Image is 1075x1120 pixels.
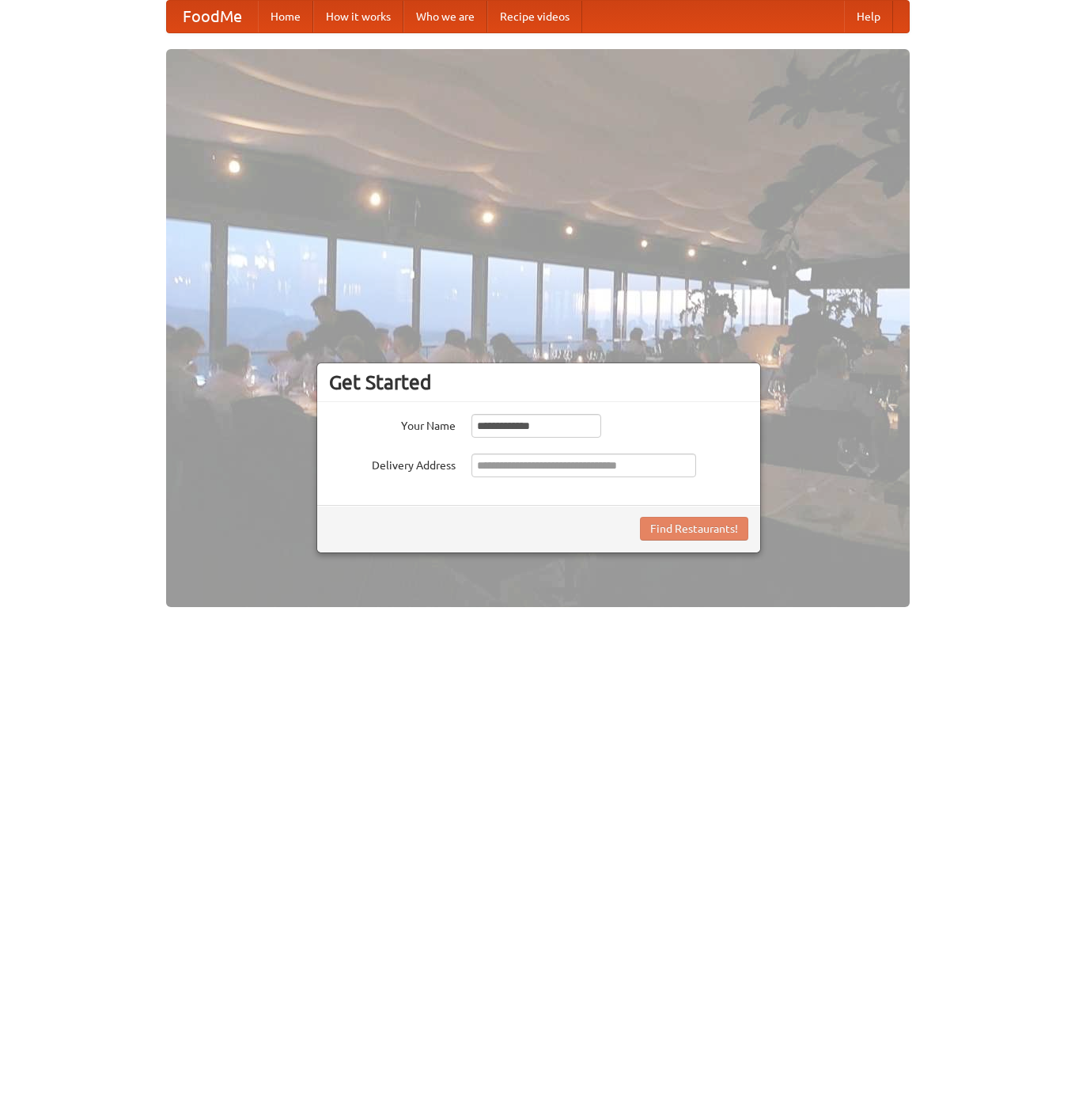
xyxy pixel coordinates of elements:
[313,1,403,32] a: How it works
[329,414,456,434] label: Your Name
[329,370,748,394] h3: Get Started
[403,1,487,32] a: Who we are
[487,1,582,32] a: Recipe videos
[167,1,258,32] a: FoodMe
[329,454,456,473] label: Delivery Address
[844,1,893,32] a: Help
[640,517,748,541] button: Find Restaurants!
[258,1,313,32] a: Home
